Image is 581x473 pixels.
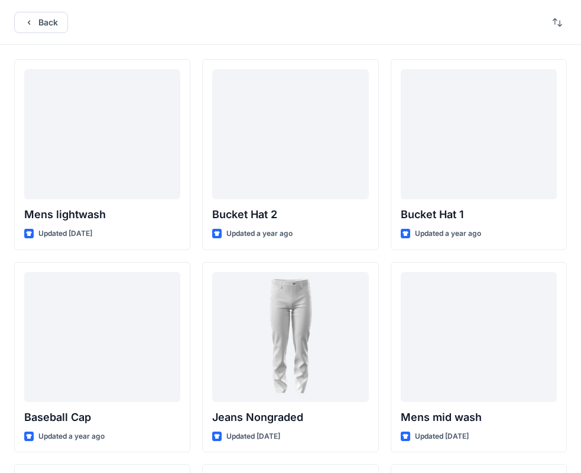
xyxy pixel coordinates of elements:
p: Mens lightwash [24,206,180,223]
p: Jeans Nongraded [212,409,368,426]
a: Mens mid wash [401,272,557,402]
p: Mens mid wash [401,409,557,426]
p: Updated a year ago [415,228,481,240]
p: Updated [DATE] [226,430,280,443]
p: Baseball Cap [24,409,180,426]
a: Bucket Hat 2 [212,69,368,199]
a: Jeans Nongraded [212,272,368,402]
p: Updated [DATE] [415,430,469,443]
button: Back [14,12,68,33]
a: Mens lightwash [24,69,180,199]
a: Bucket Hat 1 [401,69,557,199]
a: Baseball Cap [24,272,180,402]
p: Updated a year ago [38,430,105,443]
p: Bucket Hat 1 [401,206,557,223]
p: Updated a year ago [226,228,293,240]
p: Bucket Hat 2 [212,206,368,223]
p: Updated [DATE] [38,228,92,240]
